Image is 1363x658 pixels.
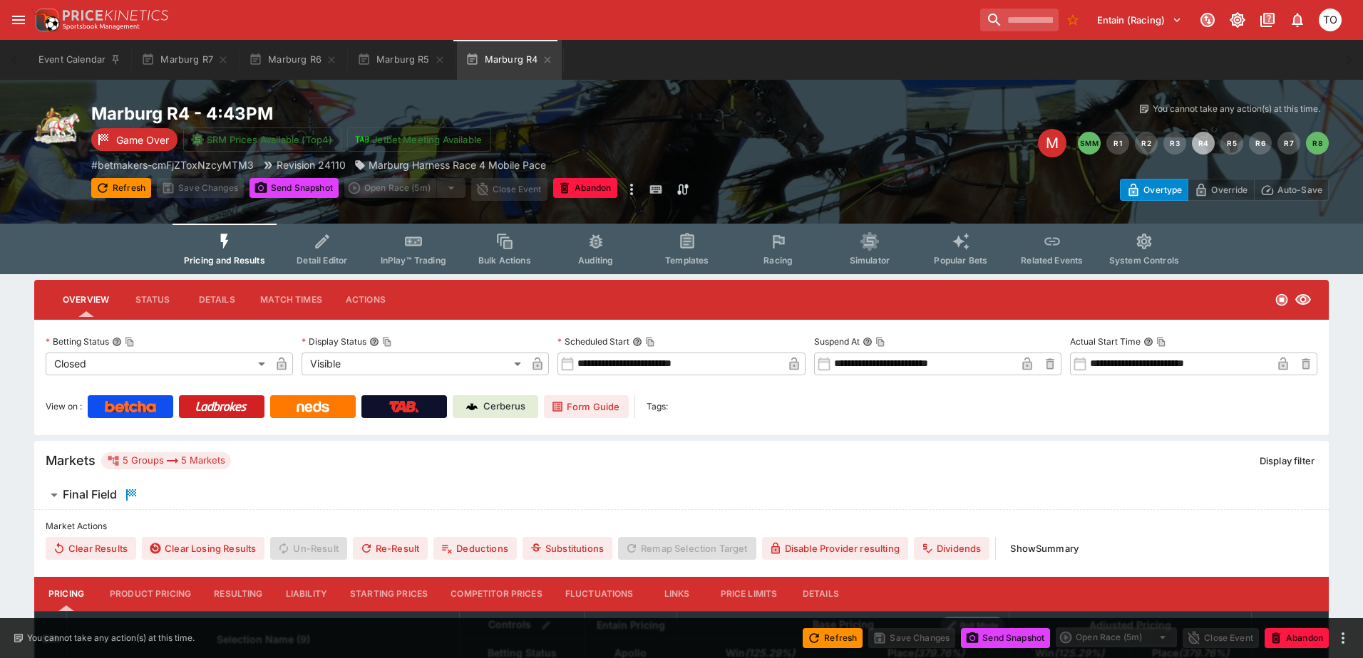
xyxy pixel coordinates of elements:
div: split button [1056,627,1177,647]
button: Connected to PK [1195,7,1220,33]
button: Clear Losing Results [142,537,264,560]
p: Revision 24110 [277,157,346,172]
button: Send Snapshot [250,178,339,198]
span: Auditing [578,255,613,266]
p: Actual Start Time [1070,335,1141,348]
button: Auto-Save [1254,179,1329,201]
span: Un-Result [270,537,346,560]
img: Cerberus [466,401,478,412]
button: Details [185,283,249,317]
button: Copy To Clipboard [875,337,885,347]
p: Cerberus [483,399,525,414]
button: R6 [1249,132,1272,155]
button: Betting StatusCopy To Clipboard [112,337,122,347]
button: Deductions [433,537,517,560]
button: Copy To Clipboard [125,337,135,347]
span: Mark an event as closed and abandoned. [1265,630,1329,644]
button: Copy To Clipboard [1156,337,1166,347]
img: jetbet-logo.svg [355,132,369,147]
p: Override [1211,182,1248,197]
button: Marburg R5 [349,40,454,80]
button: Thomas OConnor [1315,4,1346,36]
span: Pricing and Results [184,255,265,266]
th: Controls [460,611,585,639]
div: Start From [1120,179,1329,201]
span: System Controls [1109,255,1179,266]
div: Show/hide Price Roll mode configuration. [940,617,1004,634]
h6: Final Field [63,487,117,502]
img: Neds [297,401,329,412]
button: R2 [1135,132,1158,155]
button: Actions [334,283,398,317]
button: Match Times [249,283,334,317]
button: Pricing [34,577,98,611]
div: Marburg Harness Race 4 Mobile Pace [354,157,546,172]
p: You cannot take any action(s) at this time. [1153,103,1320,115]
button: Display filter [1251,449,1323,472]
button: Product Pricing [98,577,202,611]
button: Competitor Prices [439,577,554,611]
span: Bulk Actions [478,255,531,266]
button: No Bookmarks [1061,9,1084,31]
span: Racing [763,255,793,266]
nav: pagination navigation [1078,132,1329,155]
img: Sportsbook Management [63,23,140,30]
p: Scheduled Start [557,335,629,348]
p: You cannot take any action(s) at this time. [27,632,195,644]
button: Overview [51,283,120,317]
button: Override [1188,179,1254,201]
span: InPlay™ Trading [381,255,446,266]
button: Toggle light/dark mode [1225,7,1250,33]
button: Send Snapshot [961,628,1050,648]
button: Status [120,283,185,317]
a: Cerberus [453,395,538,418]
img: Betcha [105,401,156,412]
a: Form Guide [544,395,629,418]
div: split button [344,178,466,198]
div: 5 Groups 5 Markets [107,452,225,469]
img: TabNZ [389,401,419,412]
button: SMM [1078,132,1101,155]
th: Entain Pricing [585,611,677,639]
label: Tags: [647,395,668,418]
p: Betting Status [46,335,109,348]
button: Refresh [803,628,863,648]
div: Visible [302,352,526,375]
button: Scheduled StartCopy To Clipboard [632,337,642,347]
button: R7 [1277,132,1300,155]
button: Price Limits [709,577,789,611]
svg: Closed [1275,293,1289,307]
button: Resulting [202,577,274,611]
button: Marburg R7 [133,40,237,80]
button: Copy To Clipboard [382,337,392,347]
img: harness_racing.png [34,103,80,148]
label: View on : [46,395,82,418]
button: Refresh [91,178,151,198]
p: Display Status [302,335,366,348]
button: Notifications [1285,7,1310,33]
button: Select Tenant [1089,9,1190,31]
button: Final Field [34,481,1329,509]
button: Marburg R4 [457,40,562,80]
button: Display StatusCopy To Clipboard [369,337,379,347]
h5: Markets [46,452,96,469]
p: Suspend At [814,335,860,348]
button: more [1334,630,1352,647]
p: Copy To Clipboard [91,157,254,172]
h2: Copy To Clipboard [91,103,710,125]
button: Starting Prices [339,577,439,611]
button: R1 [1106,132,1129,155]
p: Marburg Harness Race 4 Mobile Pace [369,157,546,172]
div: Edit Meeting [1038,129,1066,157]
button: Re-Result [353,537,428,560]
div: Event type filters [173,224,1190,274]
button: Details [788,577,853,611]
button: Bulk edit [537,616,555,634]
span: Simulator [850,255,890,266]
button: Disable Provider resulting [762,537,908,560]
button: Suspend AtCopy To Clipboard [863,337,873,347]
div: Base Pricing [807,616,880,634]
label: Market Actions [46,516,1317,537]
th: Adjusted Pricing [1009,611,1251,639]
